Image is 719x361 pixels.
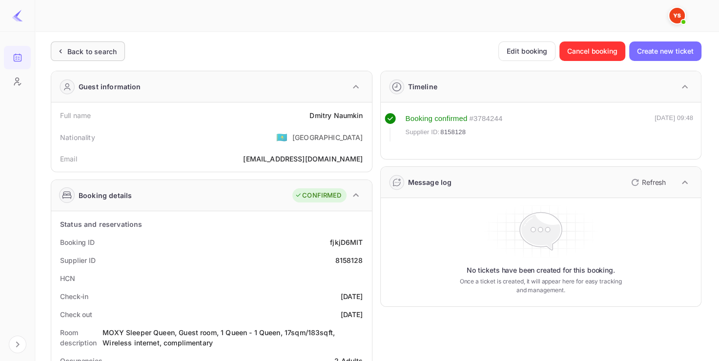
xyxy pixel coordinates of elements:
[625,175,670,190] button: Refresh
[295,191,341,201] div: CONFIRMED
[406,127,440,137] span: Supplier ID:
[60,327,103,348] div: Room description
[292,132,363,142] div: [GEOGRAPHIC_DATA]
[335,255,363,265] div: 8158128
[341,309,363,320] div: [DATE]
[9,336,26,353] button: Expand navigation
[4,46,31,68] a: Bookings
[60,291,88,301] div: Check-in
[408,177,452,187] div: Message log
[469,113,502,124] div: # 3784244
[467,265,615,275] p: No tickets have been created for this booking.
[103,327,363,348] div: MOXY Sleeper Queen, Guest room, 1 Queen - 1 Queen, 17sqm/183sqft, Wireless internet, complimentary
[60,273,75,283] div: HCN
[79,81,141,92] div: Guest information
[60,237,95,247] div: Booking ID
[60,110,91,120] div: Full name
[60,132,95,142] div: Nationality
[12,10,23,21] img: LiteAPI
[455,277,627,295] p: Once a ticket is created, it will appear here for easy tracking and management.
[408,81,437,92] div: Timeline
[406,113,468,124] div: Booking confirmed
[669,8,685,23] img: Yandex Support
[629,41,701,61] button: Create new ticket
[60,219,142,229] div: Status and reservations
[67,46,117,57] div: Back to search
[498,41,555,61] button: Edit booking
[309,110,363,120] div: Dmitry Naumkin
[4,70,31,92] a: Customers
[276,128,288,146] span: United States
[341,291,363,301] div: [DATE]
[79,190,132,201] div: Booking details
[60,255,96,265] div: Supplier ID
[642,177,666,187] p: Refresh
[60,309,92,320] div: Check out
[559,41,625,61] button: Cancel booking
[243,154,363,164] div: [EMAIL_ADDRESS][DOMAIN_NAME]
[440,127,466,137] span: 8158128
[330,237,363,247] div: fjkjD6MIT
[655,113,693,141] div: [DATE] 09:48
[60,154,77,164] div: Email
